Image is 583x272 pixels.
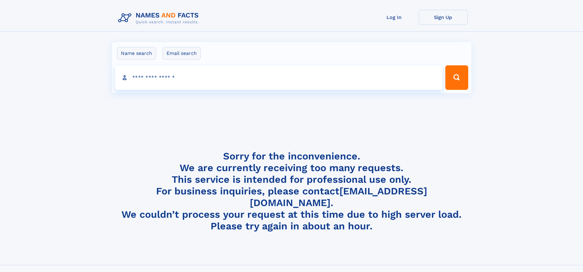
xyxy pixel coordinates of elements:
[250,185,427,209] a: [EMAIL_ADDRESS][DOMAIN_NAME]
[370,10,419,25] a: Log In
[117,47,156,60] label: Name search
[445,65,468,90] button: Search Button
[116,150,468,232] h4: Sorry for the inconvenience. We are currently receiving too many requests. This service is intend...
[116,10,204,26] img: Logo Names and Facts
[419,10,468,25] a: Sign Up
[163,47,201,60] label: Email search
[115,65,443,90] input: search input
